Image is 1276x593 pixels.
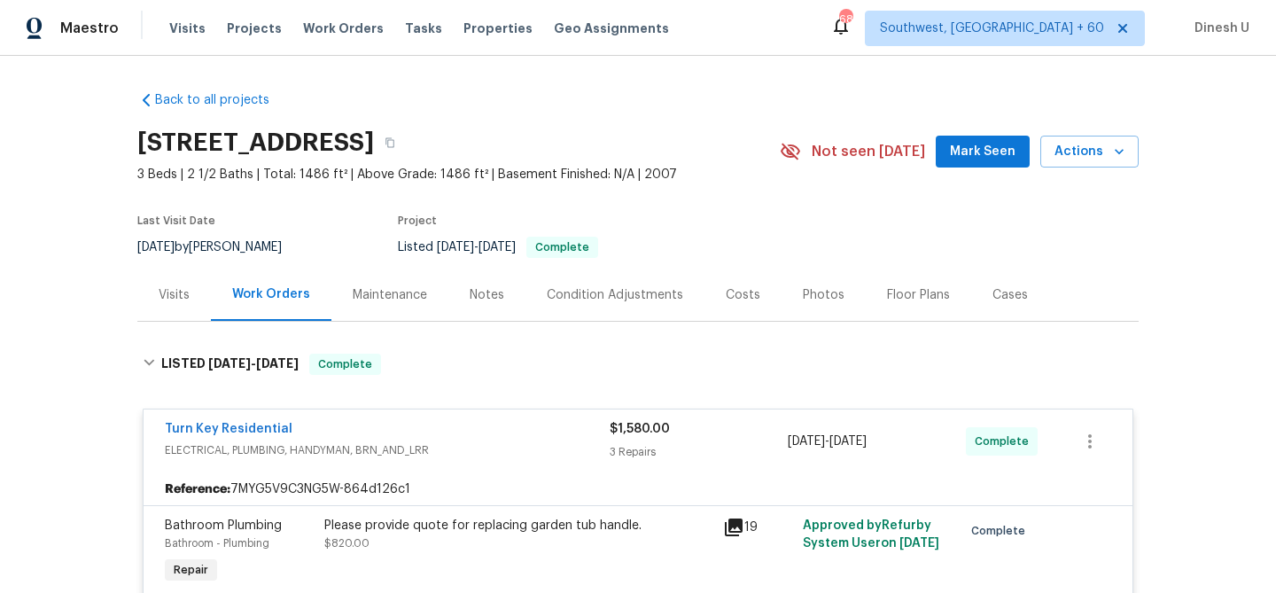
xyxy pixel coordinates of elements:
[137,215,215,226] span: Last Visit Date
[1040,136,1139,168] button: Actions
[398,215,437,226] span: Project
[470,286,504,304] div: Notes
[161,354,299,375] h6: LISTED
[227,20,282,37] span: Projects
[547,286,683,304] div: Condition Adjustments
[165,538,269,549] span: Bathroom - Plumbing
[880,20,1104,37] span: Southwest, [GEOGRAPHIC_DATA] + 60
[137,237,303,258] div: by [PERSON_NAME]
[992,286,1028,304] div: Cases
[165,480,230,498] b: Reference:
[803,286,844,304] div: Photos
[528,242,596,253] span: Complete
[437,241,474,254] span: [DATE]
[137,241,175,254] span: [DATE]
[975,433,1036,450] span: Complete
[839,11,852,28] div: 681
[324,538,370,549] span: $820.00
[971,522,1032,540] span: Complete
[60,20,119,37] span: Maestro
[812,143,925,160] span: Not seen [DATE]
[137,336,1139,393] div: LISTED [DATE]-[DATE]Complete
[137,166,780,183] span: 3 Beds | 2 1/2 Baths | Total: 1486 ft² | Above Grade: 1486 ft² | Basement Finished: N/A | 2007
[374,127,406,159] button: Copy Address
[353,286,427,304] div: Maintenance
[256,357,299,370] span: [DATE]
[165,441,610,459] span: ELECTRICAL, PLUMBING, HANDYMAN, BRN_AND_LRR
[137,134,374,152] h2: [STREET_ADDRESS]
[405,22,442,35] span: Tasks
[887,286,950,304] div: Floor Plans
[303,20,384,37] span: Work Orders
[463,20,533,37] span: Properties
[208,357,299,370] span: -
[899,537,939,550] span: [DATE]
[232,285,310,303] div: Work Orders
[478,241,516,254] span: [DATE]
[311,355,379,373] span: Complete
[950,141,1015,163] span: Mark Seen
[554,20,669,37] span: Geo Assignments
[208,357,251,370] span: [DATE]
[137,91,307,109] a: Back to all projects
[788,433,867,450] span: -
[936,136,1030,168] button: Mark Seen
[1187,20,1249,37] span: Dinesh U
[610,423,670,435] span: $1,580.00
[610,443,788,461] div: 3 Repairs
[437,241,516,254] span: -
[167,561,215,579] span: Repair
[169,20,206,37] span: Visits
[726,286,760,304] div: Costs
[165,519,282,532] span: Bathroom Plumbing
[829,435,867,448] span: [DATE]
[159,286,190,304] div: Visits
[803,519,939,550] span: Approved by Refurby System User on
[398,241,598,254] span: Listed
[723,517,792,538] div: 19
[1054,141,1124,163] span: Actions
[144,473,1132,505] div: 7MYG5V9C3NG5W-864d126c1
[324,517,712,534] div: Please provide quote for replacing garden tub handle.
[788,435,825,448] span: [DATE]
[165,423,292,435] a: Turn Key Residential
